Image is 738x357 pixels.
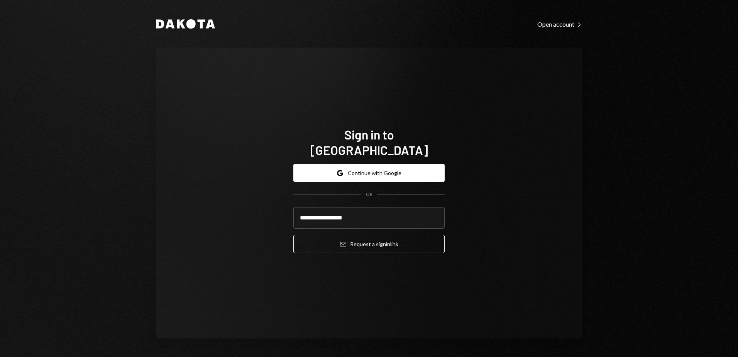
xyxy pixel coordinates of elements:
h1: Sign in to [GEOGRAPHIC_DATA] [293,127,445,158]
button: Request a signinlink [293,235,445,253]
button: Continue with Google [293,164,445,182]
div: OR [366,191,372,198]
a: Open account [537,20,582,28]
